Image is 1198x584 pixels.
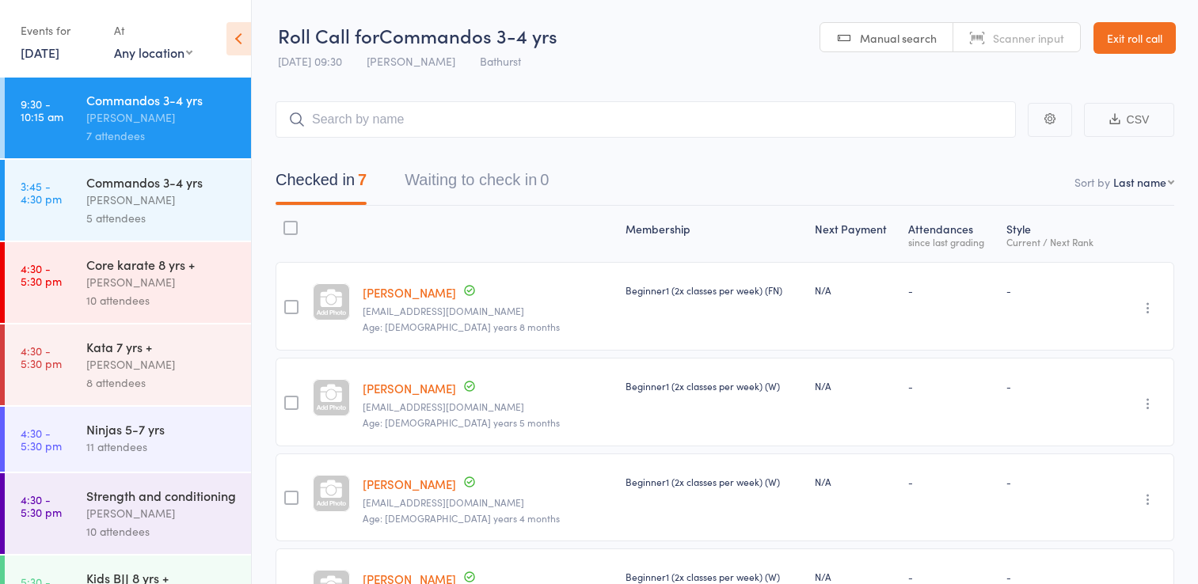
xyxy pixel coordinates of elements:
div: Strength and conditioning [86,487,238,504]
div: [PERSON_NAME] [86,191,238,209]
span: [PERSON_NAME] [367,53,455,69]
button: CSV [1084,103,1174,137]
a: [PERSON_NAME] [363,380,456,396]
div: 11 attendees [86,438,238,456]
span: Scanner input [993,30,1064,46]
div: Beginner1 (2x classes per week) (W) [626,475,802,488]
div: Any location [114,44,192,61]
time: 3:45 - 4:30 pm [21,180,62,205]
a: [DATE] [21,44,59,61]
div: 7 [358,171,367,188]
div: Commandos 3-4 yrs [86,91,238,108]
div: Beginner1 (2x classes per week) (FN) [626,283,802,297]
a: 4:30 -5:30 pmStrength and conditioning[PERSON_NAME]10 attendees [5,473,251,554]
div: [PERSON_NAME] [86,273,238,291]
div: N/A [815,570,896,583]
time: 4:30 - 5:30 pm [21,344,62,370]
div: 7 attendees [86,127,238,145]
div: - [1006,283,1104,297]
div: Commandos 3-4 yrs [86,173,238,191]
div: - [1006,379,1104,392]
div: N/A [815,283,896,297]
div: Last name [1113,174,1166,190]
div: Next Payment [808,213,902,255]
a: [PERSON_NAME] [363,476,456,492]
div: [PERSON_NAME] [86,355,238,374]
time: 4:30 - 5:30 pm [21,427,62,452]
div: At [114,17,192,44]
div: - [908,475,994,488]
div: - [908,570,994,583]
span: Manual search [860,30,937,46]
span: Age: [DEMOGRAPHIC_DATA] years 5 months [363,415,560,429]
time: 9:30 - 10:15 am [21,97,63,123]
div: Core karate 8 yrs + [86,256,238,273]
div: Style [1000,213,1110,255]
div: Membership [619,213,808,255]
a: 3:45 -4:30 pmCommandos 3-4 yrs[PERSON_NAME]5 attendees [5,160,251,241]
div: 0 [540,171,549,188]
div: - [1006,570,1104,583]
span: Age: [DEMOGRAPHIC_DATA] years 4 months [363,511,560,525]
div: 10 attendees [86,291,238,309]
a: Exit roll call [1093,22,1176,54]
time: 4:30 - 5:30 pm [21,262,62,287]
div: N/A [815,379,896,392]
time: 4:30 - 5:30 pm [21,493,62,518]
div: Beginner1 (2x classes per week) (W) [626,570,802,583]
span: [DATE] 09:30 [278,53,342,69]
a: [PERSON_NAME] [363,284,456,301]
div: Ninjas 5-7 yrs [86,420,238,438]
small: johnnyholden22@gmail.com [363,497,613,508]
div: 10 attendees [86,522,238,540]
div: - [1006,475,1104,488]
span: Bathurst [480,53,521,69]
div: [PERSON_NAME] [86,108,238,127]
div: Events for [21,17,98,44]
div: Atten­dances [902,213,1000,255]
div: since last grading [908,237,994,247]
div: - [908,379,994,392]
small: floortech.fitouts@gmail.com [363,401,613,412]
button: Waiting to check in0 [405,163,549,205]
div: Kata 7 yrs + [86,338,238,355]
a: 9:30 -10:15 amCommandos 3-4 yrs[PERSON_NAME]7 attendees [5,78,251,158]
span: Age: [DEMOGRAPHIC_DATA] years 8 months [363,320,560,333]
input: Search by name [276,101,1016,138]
label: Sort by [1074,174,1110,190]
div: [PERSON_NAME] [86,504,238,522]
small: Kirstyjennings93@gmail.com [363,305,613,317]
div: N/A [815,475,896,488]
div: 5 attendees [86,209,238,227]
a: 4:30 -5:30 pmNinjas 5-7 yrs11 attendees [5,407,251,472]
div: Current / Next Rank [1006,237,1104,247]
button: Checked in7 [276,163,367,205]
span: Roll Call for [278,22,379,48]
div: - [908,283,994,297]
div: Beginner1 (2x classes per week) (W) [626,379,802,392]
a: 4:30 -5:30 pmKata 7 yrs +[PERSON_NAME]8 attendees [5,324,251,405]
div: 8 attendees [86,374,238,392]
a: 4:30 -5:30 pmCore karate 8 yrs +[PERSON_NAME]10 attendees [5,242,251,323]
span: Commandos 3-4 yrs [379,22,557,48]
